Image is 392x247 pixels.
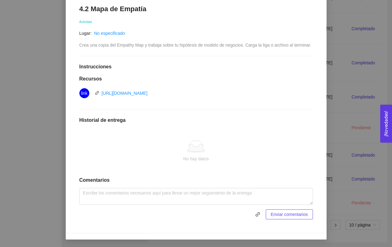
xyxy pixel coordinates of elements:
[79,5,313,13] h1: 4.2 Mapa de Empatía
[79,43,311,48] span: Crea una copia del Empathy Map y trabaja sobre tu hipótesis de modelo de negocios. Carga la liga ...
[84,155,308,162] div: No hay datos
[94,31,125,36] a: No especificado
[266,209,313,219] button: Enviar comentarios
[380,105,392,143] button: Open Feedback Widget
[253,212,262,217] span: link
[102,91,148,96] a: [URL][DOMAIN_NAME]
[79,64,313,70] h1: Instrucciones
[79,76,313,82] h1: Recursos
[81,88,87,98] span: link
[95,91,99,95] span: link
[79,20,92,24] span: Actividad
[79,177,313,183] h1: Comentarios
[79,30,92,37] article: Lugar:
[79,117,313,123] h1: Historial de entrega
[271,211,308,218] span: Enviar comentarios
[253,209,263,219] button: link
